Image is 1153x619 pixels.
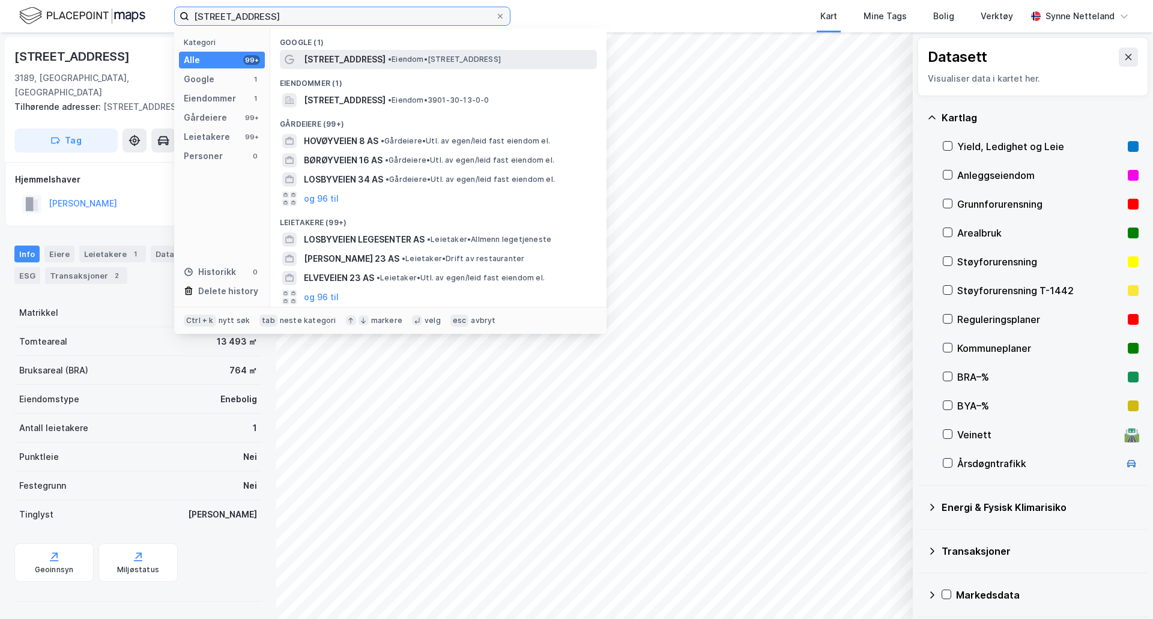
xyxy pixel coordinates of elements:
[304,134,378,148] span: HOVØYVEIEN 8 AS
[957,456,1119,471] div: Årsdøgntrafikk
[377,273,545,283] span: Leietaker • Utl. av egen/leid fast eiendom el.
[304,192,339,206] button: og 96 til
[19,450,59,464] div: Punktleie
[250,267,260,277] div: 0
[253,421,257,435] div: 1
[304,153,383,168] span: BØRØYVEIEN 16 AS
[250,151,260,161] div: 0
[250,94,260,103] div: 1
[198,284,258,298] div: Delete history
[957,139,1123,154] div: Yield, Ledighet og Leie
[220,392,257,406] div: Enebolig
[14,267,40,284] div: ESG
[270,28,607,50] div: Google (1)
[19,507,53,522] div: Tinglyst
[243,450,257,464] div: Nei
[425,316,441,325] div: velg
[377,273,380,282] span: •
[15,172,261,187] div: Hjemmelshaver
[217,334,257,349] div: 13 493 ㎡
[928,71,1138,86] div: Visualiser data i kartet her.
[188,507,257,522] div: [PERSON_NAME]
[304,232,425,247] span: LOSBYVEIEN LEGESENTER AS
[928,47,987,67] div: Datasett
[14,47,132,66] div: [STREET_ADDRESS]
[117,565,159,575] div: Miljøstatus
[184,91,236,106] div: Eiendommer
[957,283,1123,298] div: Støyforurensning T-1442
[184,72,214,86] div: Google
[19,306,58,320] div: Matrikkel
[19,363,88,378] div: Bruksareal (BRA)
[957,427,1119,442] div: Veinett
[219,316,250,325] div: nytt søk
[19,479,66,493] div: Festegrunn
[957,399,1123,413] div: BYA–%
[243,132,260,142] div: 99+
[243,113,260,122] div: 99+
[184,38,265,47] div: Kategori
[957,370,1123,384] div: BRA–%
[14,246,40,262] div: Info
[184,130,230,144] div: Leietakere
[1124,427,1140,442] div: 🛣️
[14,128,118,152] button: Tag
[381,136,384,145] span: •
[229,363,257,378] div: 764 ㎡
[189,7,495,25] input: Søk på adresse, matrikkel, gårdeiere, leietakere eller personer
[957,255,1123,269] div: Støyforurensning
[388,95,489,105] span: Eiendom • 3901-30-13-0-0
[385,156,554,165] span: Gårdeiere • Utl. av egen/leid fast eiendom el.
[184,110,227,125] div: Gårdeiere
[427,235,551,244] span: Leietaker • Allmenn legetjeneste
[381,136,550,146] span: Gårdeiere • Utl. av egen/leid fast eiendom el.
[304,93,386,107] span: [STREET_ADDRESS]
[385,156,389,165] span: •
[250,74,260,84] div: 1
[942,544,1139,558] div: Transaksjoner
[270,69,607,91] div: Eiendommer (1)
[956,588,1139,602] div: Markedsdata
[280,316,336,325] div: neste kategori
[304,290,339,304] button: og 96 til
[14,100,252,114] div: [STREET_ADDRESS]
[79,246,146,262] div: Leietakere
[184,53,200,67] div: Alle
[304,252,399,266] span: [PERSON_NAME] 23 AS
[820,9,837,23] div: Kart
[942,500,1139,515] div: Energi & Fysisk Klimarisiko
[184,149,223,163] div: Personer
[19,392,79,406] div: Eiendomstype
[957,197,1123,211] div: Grunnforurensning
[304,271,374,285] span: ELVEVEIEN 23 AS
[110,270,123,282] div: 2
[402,254,524,264] span: Leietaker • Drift av restauranter
[19,5,145,26] img: logo.f888ab2527a4732fd821a326f86c7f29.svg
[35,565,74,575] div: Geoinnsyn
[270,208,607,230] div: Leietakere (99+)
[957,168,1123,183] div: Anleggseiendom
[129,248,141,260] div: 1
[184,265,236,279] div: Historikk
[388,95,392,104] span: •
[933,9,954,23] div: Bolig
[957,312,1123,327] div: Reguleringsplaner
[427,235,431,244] span: •
[471,316,495,325] div: avbryt
[14,101,103,112] span: Tilhørende adresser:
[1093,561,1153,619] div: Kontrollprogram for chat
[14,71,207,100] div: 3189, [GEOGRAPHIC_DATA], [GEOGRAPHIC_DATA]
[1046,9,1115,23] div: Synne Netteland
[184,315,216,327] div: Ctrl + k
[450,315,469,327] div: esc
[243,55,260,65] div: 99+
[44,246,74,262] div: Eiere
[371,316,402,325] div: markere
[386,175,389,184] span: •
[981,9,1013,23] div: Verktøy
[957,226,1123,240] div: Arealbruk
[304,52,386,67] span: [STREET_ADDRESS]
[45,267,127,284] div: Transaksjoner
[19,334,67,349] div: Tomteareal
[19,421,88,435] div: Antall leietakere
